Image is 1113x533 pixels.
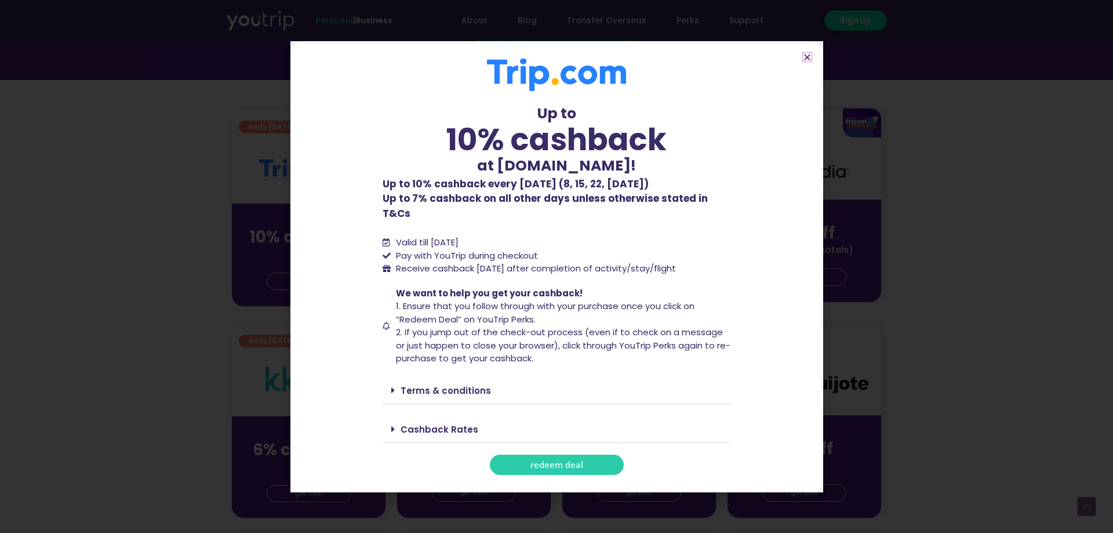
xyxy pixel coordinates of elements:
div: Terms & conditions [383,377,730,404]
span: 1. Ensure that you follow through with your purchase once you click on “Redeem Deal” on YouTrip P... [396,300,694,325]
a: redeem deal [490,455,624,475]
div: Cashback Rates [383,416,730,443]
span: 2. If you jump out of the check-out process (even if to check on a message or just happen to clos... [396,326,730,364]
a: Terms & conditions [401,385,491,397]
span: Valid till [DATE] [396,236,459,248]
span: We want to help you get your cashback! [396,287,583,299]
p: Up to 7% cashback on all other days unless otherwise stated in T&Cs [383,177,730,222]
div: Up to at [DOMAIN_NAME]! [383,103,730,177]
span: Receive cashback [DATE] after completion of activity/stay/flight [396,262,676,274]
span: Pay with YouTrip during checkout [393,249,538,263]
span: redeem deal [530,461,583,469]
b: Up to 10% cashback every [DATE] (8, 15, 22, [DATE]) [383,177,649,191]
div: 10% cashback [383,124,730,155]
a: Cashback Rates [401,423,478,436]
a: Close [803,53,812,61]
